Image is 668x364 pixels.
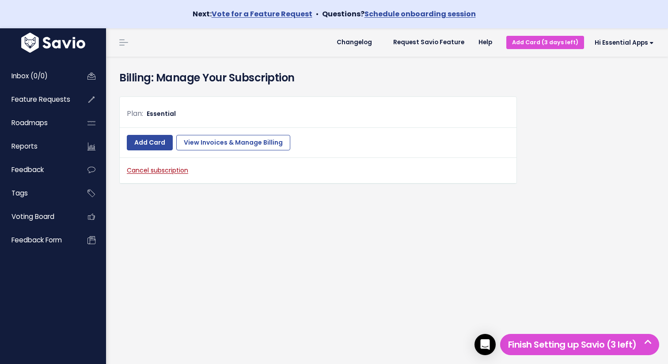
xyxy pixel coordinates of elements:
[11,165,44,174] span: Feedback
[2,183,73,203] a: Tags
[2,113,73,133] a: Roadmaps
[474,334,496,355] div: Open Intercom Messenger
[2,89,73,110] a: Feature Requests
[127,108,143,119] span: Plan:
[11,71,48,80] span: Inbox (0/0)
[584,36,661,50] a: Hi Essential Apps
[337,39,372,46] span: Changelog
[11,142,38,151] span: Reports
[364,9,476,19] a: Schedule onboarding session
[2,66,73,86] a: Inbox (0/0)
[316,9,319,19] span: •
[506,36,584,49] a: Add Card (3 days left)
[127,135,173,151] a: Add Card
[595,39,654,46] span: Hi Essential Apps
[11,235,62,245] span: Feedback form
[212,9,312,19] a: Vote for a Feature Request
[2,160,73,180] a: Feedback
[11,188,28,198] span: Tags
[11,118,48,127] span: Roadmaps
[504,338,655,351] h5: Finish Setting up Savio (3 left)
[119,70,655,86] h4: Billing: Manage Your Subscription
[2,136,73,157] a: Reports
[176,135,290,151] a: View Invoices & Manage Billing
[2,230,73,250] a: Feedback form
[2,207,73,227] a: Voting Board
[11,212,54,221] span: Voting Board
[147,109,176,118] span: Essential
[471,36,499,49] a: Help
[11,95,70,104] span: Feature Requests
[386,36,471,49] a: Request Savio Feature
[322,9,476,19] strong: Questions?
[19,33,87,53] img: logo-white.9d6f32f41409.svg
[193,9,312,19] strong: Next:
[127,166,188,175] a: Cancel subscription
